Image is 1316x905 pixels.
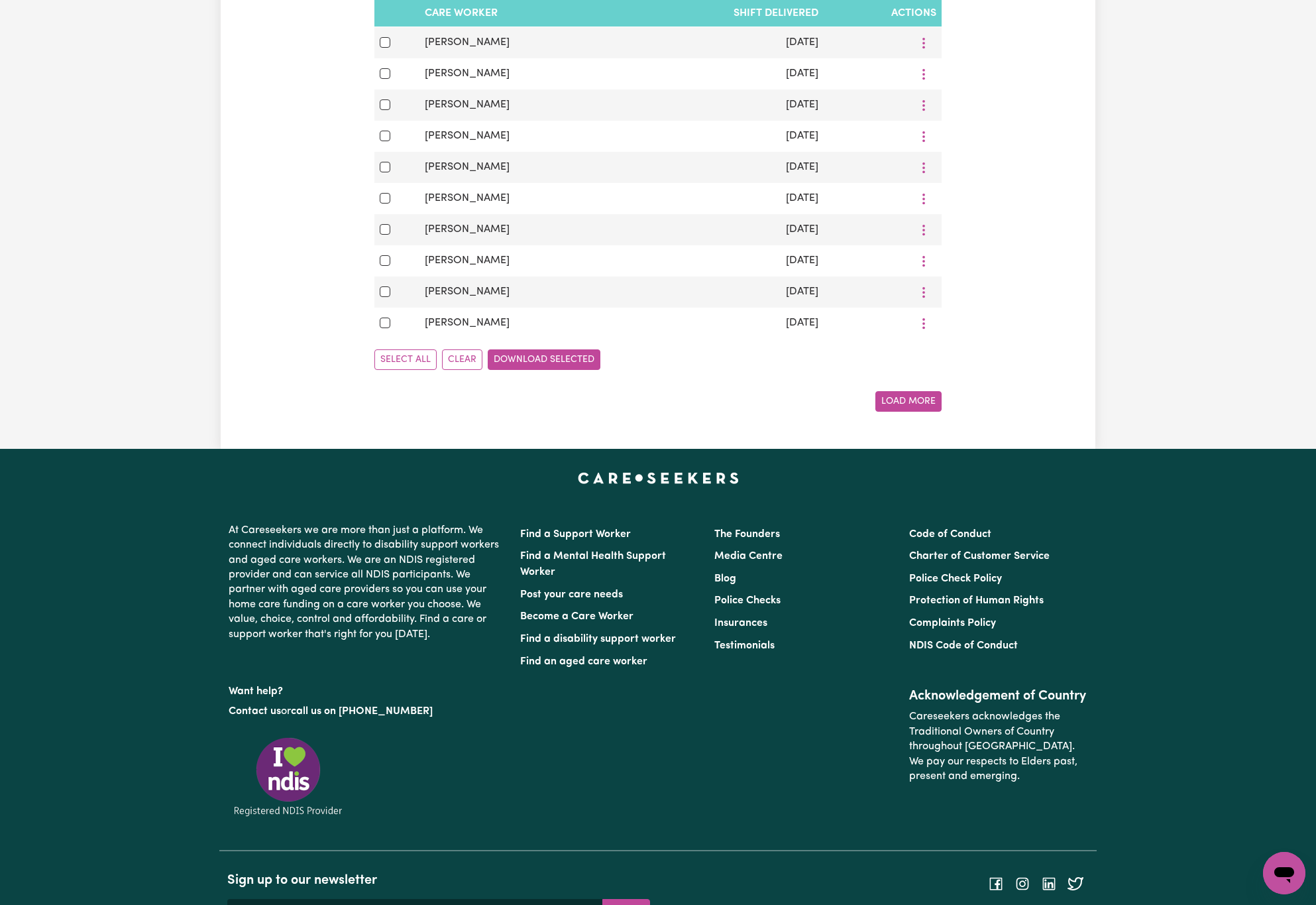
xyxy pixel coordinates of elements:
td: [DATE] [622,121,824,152]
span: [PERSON_NAME] [425,318,510,328]
td: [DATE] [622,245,824,276]
a: Code of Conduct [909,529,991,540]
span: [PERSON_NAME] [425,37,510,48]
button: Select All [374,349,437,370]
img: Registered NDIS provider [229,735,348,818]
span: [PERSON_NAME] [425,224,510,235]
span: [PERSON_NAME] [425,286,510,297]
td: [DATE] [622,152,824,183]
td: [DATE] [622,90,824,121]
p: At Careseekers we are more than just a platform. We connect individuals directly to disability su... [229,518,504,647]
a: Find a disability support worker [520,634,676,644]
button: More options [911,64,936,84]
h2: Sign up to our newsletter [227,873,650,888]
td: [DATE] [622,214,824,245]
a: Charter of Customer Service [909,551,1050,562]
td: [DATE] [622,27,824,58]
a: Media Centre [714,551,783,562]
a: Contact us [229,706,281,717]
a: Protection of Human Rights [909,595,1044,606]
td: [DATE] [622,183,824,214]
a: Careseekers home page [578,473,739,483]
a: The Founders [714,529,780,540]
td: [DATE] [622,308,824,339]
iframe: Button to launch messaging window [1263,852,1305,894]
button: Clear [442,349,482,370]
a: Follow Careseekers on Facebook [988,878,1004,889]
a: Find an aged care worker [520,656,647,667]
a: NDIS Code of Conduct [909,640,1018,651]
td: [DATE] [622,58,824,90]
button: Load More [875,391,942,412]
p: Want help? [229,679,504,699]
span: [PERSON_NAME] [425,255,510,266]
p: or [229,699,504,724]
button: Download Selected [488,349,600,370]
a: Post your care needs [520,589,623,600]
a: call us on [PHONE_NUMBER] [291,706,433,717]
a: Find a Mental Health Support Worker [520,551,666,577]
span: [PERSON_NAME] [425,131,510,141]
button: More options [911,157,936,178]
a: Follow Careseekers on Twitter [1068,878,1083,889]
span: [PERSON_NAME] [425,68,510,79]
a: Testimonials [714,640,775,651]
span: [PERSON_NAME] [425,99,510,110]
a: Insurances [714,618,767,629]
button: More options [911,251,936,271]
button: More options [911,188,936,209]
a: Find a Support Worker [520,529,631,540]
p: Careseekers acknowledges the Traditional Owners of Country throughout [GEOGRAPHIC_DATA]. We pay o... [909,704,1087,789]
a: Complaints Policy [909,618,996,629]
a: Become a Care Worker [520,611,633,622]
button: More options [911,219,936,240]
a: Blog [714,573,736,584]
button: More options [911,32,936,53]
td: [DATE] [622,276,824,308]
a: Police Checks [714,595,781,606]
button: More options [911,95,936,115]
a: Police Check Policy [909,573,1002,584]
a: Follow Careseekers on Instagram [1014,878,1030,889]
span: [PERSON_NAME] [425,162,510,172]
span: Care Worker [425,8,498,19]
button: More options [911,126,936,147]
button: More options [911,282,936,302]
a: Follow Careseekers on LinkedIn [1041,878,1057,889]
span: [PERSON_NAME] [425,193,510,204]
button: More options [911,313,936,333]
h2: Acknowledgement of Country [909,688,1087,704]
